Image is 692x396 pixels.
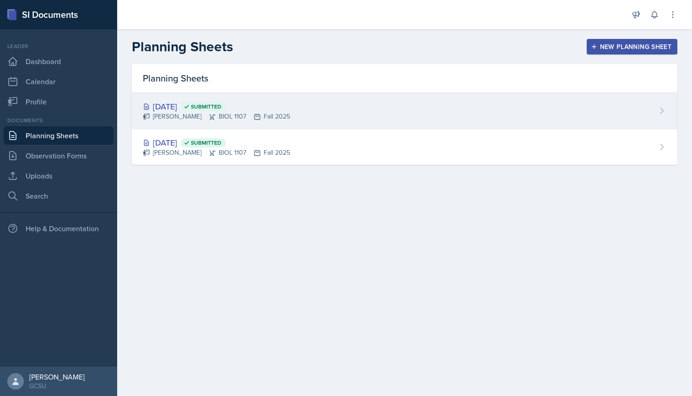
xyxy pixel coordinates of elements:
[593,43,671,50] div: New Planning Sheet
[132,129,677,165] a: [DATE] Submitted [PERSON_NAME]BIOL 1107Fall 2025
[132,93,677,129] a: [DATE] Submitted [PERSON_NAME]BIOL 1107Fall 2025
[587,39,677,54] button: New Planning Sheet
[132,38,233,55] h2: Planning Sheets
[4,52,114,71] a: Dashboard
[4,92,114,111] a: Profile
[4,126,114,145] a: Planning Sheets
[143,136,290,149] div: [DATE]
[4,42,114,50] div: Leader
[4,219,114,238] div: Help & Documentation
[4,146,114,165] a: Observation Forms
[191,139,222,146] span: Submitted
[132,64,677,93] div: Planning Sheets
[143,112,290,121] div: [PERSON_NAME] BIOL 1107 Fall 2025
[4,187,114,205] a: Search
[4,167,114,185] a: Uploads
[4,72,114,91] a: Calendar
[29,381,85,391] div: GCSU
[143,100,290,113] div: [DATE]
[191,103,222,110] span: Submitted
[143,148,290,157] div: [PERSON_NAME] BIOL 1107 Fall 2025
[4,116,114,125] div: Documents
[29,372,85,381] div: [PERSON_NAME]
